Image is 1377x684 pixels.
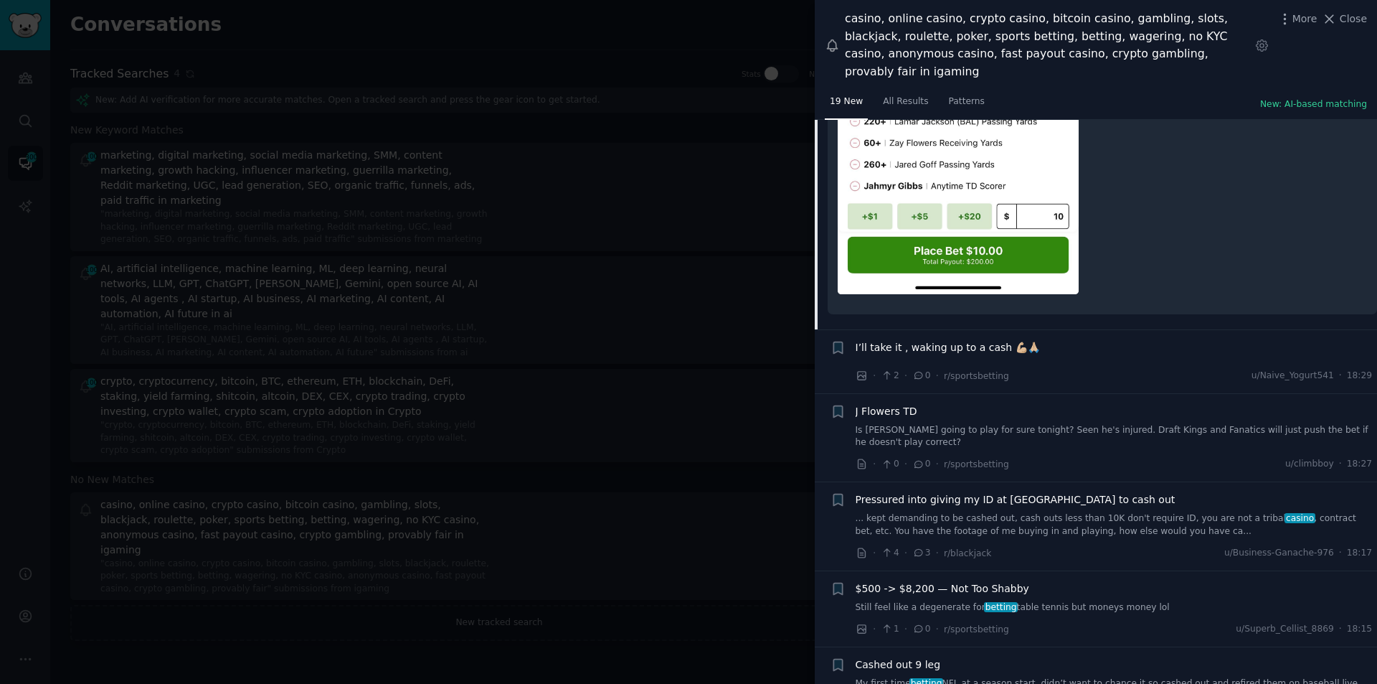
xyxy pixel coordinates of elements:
[944,90,990,120] a: Patterns
[1347,458,1372,471] span: 18:27
[936,545,939,561] span: ·
[878,90,933,120] a: All Results
[1284,513,1315,523] span: casino
[873,622,876,637] span: ·
[873,368,876,383] span: ·
[949,95,985,108] span: Patterns
[881,547,899,560] span: 4
[904,622,907,637] span: ·
[856,601,1373,614] a: Still feel like a degenerate forbettingtable tennis but moneys money lol
[1339,370,1342,383] span: ·
[1224,547,1334,560] span: u/Business-Ganache-976
[944,624,1009,634] span: r/sportsbetting
[1347,370,1372,383] span: 18:29
[1339,547,1342,560] span: ·
[1340,11,1367,27] span: Close
[856,657,941,673] a: Cashed out 9 leg
[881,458,899,471] span: 0
[856,404,917,419] a: J Flowers TD
[873,545,876,561] span: ·
[881,623,899,636] span: 1
[1292,11,1317,27] span: More
[1339,623,1342,636] span: ·
[912,458,930,471] span: 0
[830,95,863,108] span: 19 New
[1277,11,1317,27] button: More
[1251,370,1334,383] span: u/Naive_Yogurt541
[912,547,930,560] span: 3
[1260,98,1367,111] button: New: AI-based matching
[873,456,876,472] span: ·
[825,90,868,120] a: 19 New
[1339,458,1342,471] span: ·
[1347,547,1372,560] span: 18:17
[883,95,928,108] span: All Results
[856,492,1175,507] a: Pressured into giving my ID at [GEOGRAPHIC_DATA] to cash out
[984,602,1018,612] span: betting
[856,512,1373,538] a: ... kept demanding to be cashed out, cash outs less than 10K don't require ID, you are not a trib...
[912,370,930,383] span: 0
[1285,458,1334,471] span: u/climbboy
[1236,623,1333,636] span: u/Superb_Cellist_8869
[912,623,930,636] span: 0
[856,424,1373,449] a: Is [PERSON_NAME] going to play for sure tonight? Seen he's injured. Draft Kings and Fanatics will...
[904,368,907,383] span: ·
[881,370,899,383] span: 2
[856,581,1029,596] a: $500 -> $8,200 — Not Too Shabby
[845,10,1249,80] div: casino, online casino, crypto casino, bitcoin casino, gambling, slots, blackjack, roulette, poker...
[936,456,939,472] span: ·
[904,545,907,561] span: ·
[936,368,939,383] span: ·
[904,456,907,472] span: ·
[856,340,1040,355] a: I’ll take it , waking up to a cash 💪🏼🙏🏼
[944,548,991,558] span: r/blackjack
[944,371,1009,381] span: r/sportsbetting
[944,459,1009,469] span: r/sportsbetting
[1322,11,1367,27] button: Close
[936,622,939,637] span: ·
[1347,623,1372,636] span: 18:15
